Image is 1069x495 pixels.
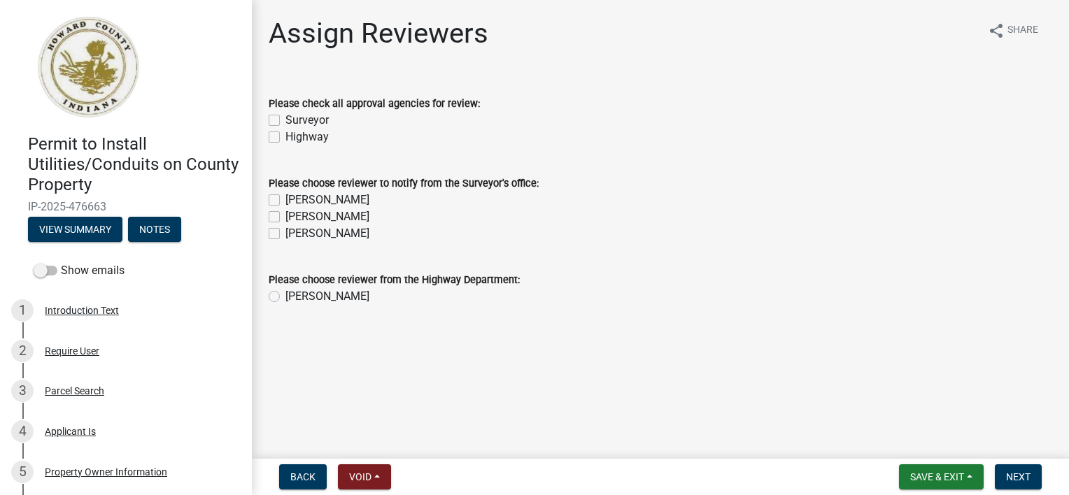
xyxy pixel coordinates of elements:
button: Save & Exit [899,464,984,489]
div: 1 [11,299,34,322]
i: share [988,22,1005,39]
span: Back [290,471,316,482]
div: Introduction Text [45,306,119,315]
label: Surveyor [285,112,329,129]
label: Please check all approval agencies for review: [269,99,480,109]
button: Void [338,464,391,489]
h4: Permit to Install Utilities/Conduits on County Property [28,134,241,194]
img: Howard County, Indiana [28,15,148,120]
button: View Summary [28,217,122,242]
div: Property Owner Information [45,467,167,477]
button: Back [279,464,327,489]
div: Applicant Is [45,426,96,436]
button: Notes [128,217,181,242]
div: 3 [11,380,34,402]
span: IP-2025-476663 [28,200,224,213]
wm-modal-confirm: Summary [28,225,122,236]
label: [PERSON_NAME] [285,225,369,242]
div: 2 [11,340,34,362]
div: 4 [11,420,34,443]
label: Show emails [34,262,125,279]
h1: Assign Reviewers [269,17,488,50]
button: Next [995,464,1042,489]
span: Share [1007,22,1038,39]
div: 5 [11,461,34,483]
wm-modal-confirm: Notes [128,225,181,236]
span: Void [349,471,371,482]
label: [PERSON_NAME] [285,192,369,208]
button: shareShare [977,17,1049,44]
div: Parcel Search [45,386,104,396]
label: [PERSON_NAME] [285,288,369,305]
div: Require User [45,346,99,356]
label: [PERSON_NAME] [285,208,369,225]
label: Please choose reviewer to notify from the Surveyor's office: [269,179,539,189]
span: Next [1006,471,1031,482]
span: Save & Exit [910,471,964,482]
label: Highway [285,129,329,145]
label: Please choose reviewer from the Highway Department: [269,275,520,285]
